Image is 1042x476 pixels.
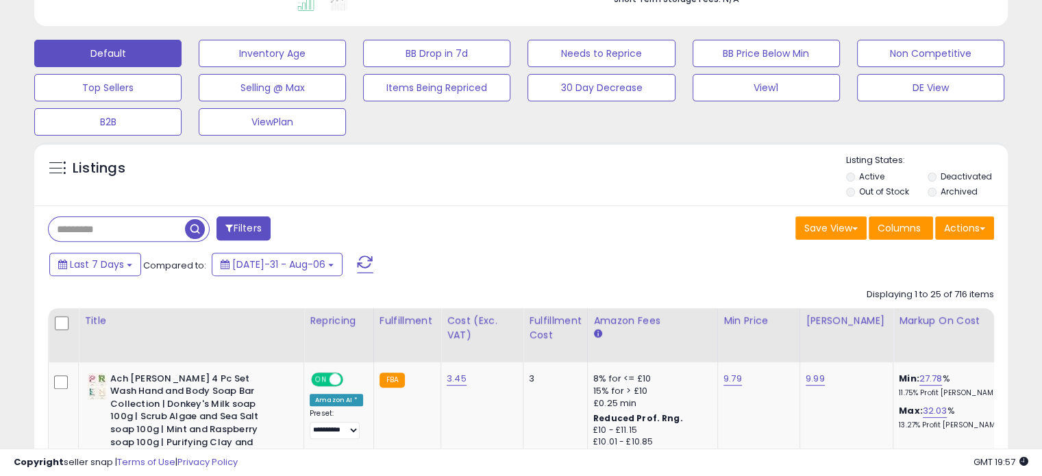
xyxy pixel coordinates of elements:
[899,372,919,385] b: Min:
[693,74,840,101] button: View1
[380,314,435,328] div: Fulfillment
[806,372,825,386] a: 9.99
[88,373,107,400] img: 414uhLFEmgL._SL40_.jpg
[795,216,867,240] button: Save View
[363,40,510,67] button: BB Drop in 7d
[973,455,1028,468] span: 2025-08-14 19:57 GMT
[593,397,707,410] div: £0.25 min
[878,221,921,235] span: Columns
[806,314,887,328] div: [PERSON_NAME]
[593,412,683,424] b: Reduced Prof. Rng.
[593,314,712,328] div: Amazon Fees
[723,372,742,386] a: 9.79
[447,314,517,342] div: Cost (Exc. VAT)
[899,373,1013,398] div: %
[212,253,343,276] button: [DATE]-31 - Aug-06
[857,74,1004,101] button: DE View
[14,456,238,469] div: seller snap | |
[199,108,346,136] button: ViewPlan
[893,308,1024,362] th: The percentage added to the cost of goods (COGS) that forms the calculator for Min & Max prices.
[919,372,943,386] a: 27.78
[593,328,601,340] small: Amazon Fees.
[34,108,182,136] button: B2B
[593,373,707,385] div: 8% for <= £10
[34,40,182,67] button: Default
[899,314,1017,328] div: Markup on Cost
[199,74,346,101] button: Selling @ Max
[899,421,1013,430] p: 13.27% Profit [PERSON_NAME]
[117,455,175,468] a: Terms of Use
[859,171,884,182] label: Active
[723,314,794,328] div: Min Price
[528,40,675,67] button: Needs to Reprice
[14,455,64,468] strong: Copyright
[312,373,330,385] span: ON
[341,373,363,385] span: OFF
[899,405,1013,430] div: %
[859,186,909,197] label: Out of Stock
[49,253,141,276] button: Last 7 Days
[177,455,238,468] a: Privacy Policy
[110,373,277,465] b: Ach [PERSON_NAME] 4 Pc Set Wash Hand and Body Soap Bar Collection | Donkey's Milk soap 100g | Scr...
[84,314,298,328] div: Title
[846,154,1008,167] p: Listing States:
[310,394,363,406] div: Amazon AI *
[310,314,368,328] div: Repricing
[899,388,1013,398] p: 11.75% Profit [PERSON_NAME]
[935,216,994,240] button: Actions
[923,404,947,418] a: 32.03
[528,74,675,101] button: 30 Day Decrease
[529,314,582,342] div: Fulfillment Cost
[940,171,991,182] label: Deactivated
[593,425,707,436] div: £10 - £11.15
[143,259,206,272] span: Compared to:
[869,216,933,240] button: Columns
[380,373,405,388] small: FBA
[232,258,325,271] span: [DATE]-31 - Aug-06
[310,409,363,440] div: Preset:
[34,74,182,101] button: Top Sellers
[867,288,994,301] div: Displaying 1 to 25 of 716 items
[693,40,840,67] button: BB Price Below Min
[857,40,1004,67] button: Non Competitive
[940,186,977,197] label: Archived
[899,404,923,417] b: Max:
[447,372,467,386] a: 3.45
[73,159,125,178] h5: Listings
[529,373,577,385] div: 3
[199,40,346,67] button: Inventory Age
[216,216,270,240] button: Filters
[593,385,707,397] div: 15% for > £10
[363,74,510,101] button: Items Being Repriced
[70,258,124,271] span: Last 7 Days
